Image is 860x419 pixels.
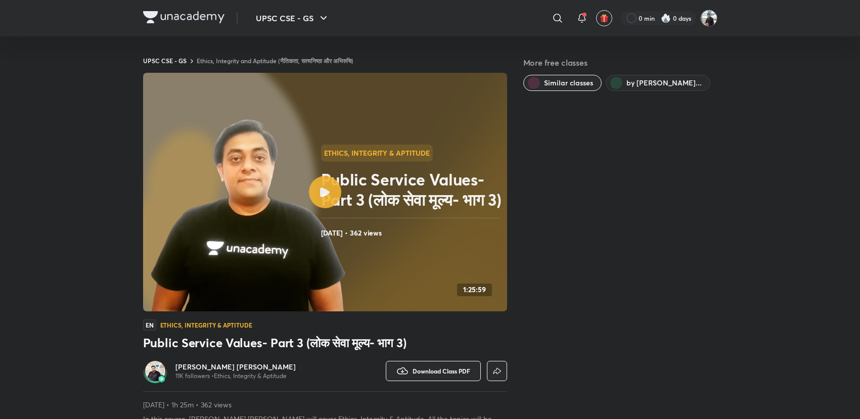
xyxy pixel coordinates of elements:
a: Ethics, Integrity and Aptitude (नैतिकता, सत्यनिष्ठा और अभिरुचि) [197,57,353,65]
img: Company Logo [143,11,224,23]
h4: Ethics, Integrity & Aptitude [160,322,252,328]
p: [DATE] • 1h 25m • 362 views [143,400,507,410]
span: Similar classes [544,78,593,88]
h2: Public Service Values- Part 3 (लोक सेवा मूल्य- भाग 3) [321,169,503,210]
img: streak [661,13,671,23]
button: Similar classes [523,75,602,91]
a: UPSC CSE - GS [143,57,187,65]
p: 11K followers • Ethics, Integrity & Aptitude [175,372,296,380]
button: UPSC CSE - GS [250,8,336,28]
img: badge [158,376,165,383]
h4: [DATE] • 362 views [321,226,503,240]
span: Download Class PDF [413,367,470,375]
a: Company Logo [143,11,224,26]
button: Download Class PDF [386,361,481,381]
a: Avatarbadge [143,359,167,383]
h4: 1:25:59 [463,286,486,294]
button: avatar [596,10,612,26]
h5: More free classes [523,57,717,69]
img: RS PM [700,10,717,27]
span: EN [143,319,156,331]
span: by Deepak Kumar Singh [626,78,702,88]
img: avatar [600,14,609,23]
button: by Deepak Kumar Singh [606,75,710,91]
img: Avatar [145,361,165,381]
a: [PERSON_NAME] [PERSON_NAME] [175,362,296,372]
h3: Public Service Values- Part 3 (लोक सेवा मूल्य- भाग 3) [143,335,507,351]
